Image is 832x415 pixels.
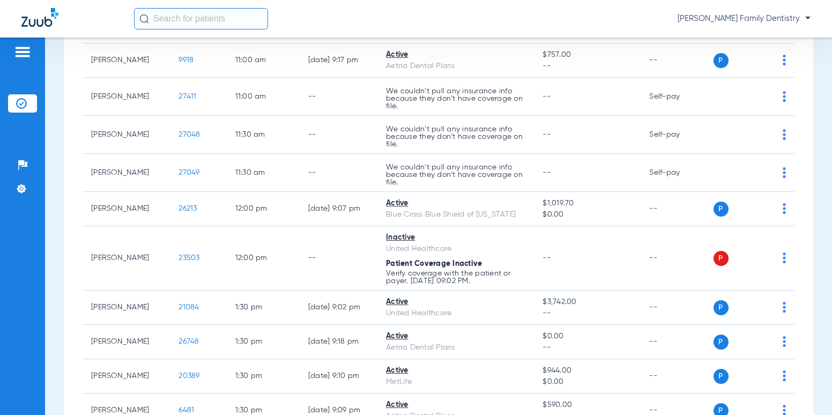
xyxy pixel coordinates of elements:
[543,297,632,308] span: $3,742.00
[783,302,786,313] img: group-dot-blue.svg
[543,131,551,138] span: --
[543,61,632,72] span: --
[543,399,632,411] span: $590.00
[714,251,729,266] span: P
[83,359,170,394] td: [PERSON_NAME]
[641,226,713,291] td: --
[386,232,525,243] div: Inactive
[227,192,300,226] td: 12:00 PM
[227,291,300,325] td: 1:30 PM
[300,116,377,154] td: --
[300,154,377,192] td: --
[83,226,170,291] td: [PERSON_NAME]
[783,55,786,65] img: group-dot-blue.svg
[641,116,713,154] td: Self-pay
[227,78,300,116] td: 11:00 AM
[714,369,729,384] span: P
[783,203,786,214] img: group-dot-blue.svg
[300,291,377,325] td: [DATE] 9:02 PM
[83,154,170,192] td: [PERSON_NAME]
[543,209,632,220] span: $0.00
[641,154,713,192] td: Self-pay
[227,43,300,78] td: 11:00 AM
[641,291,713,325] td: --
[783,91,786,102] img: group-dot-blue.svg
[386,61,525,72] div: Aetna Dental Plans
[179,406,194,414] span: 6481
[134,8,268,29] input: Search for patients
[714,335,729,350] span: P
[83,291,170,325] td: [PERSON_NAME]
[783,370,786,381] img: group-dot-blue.svg
[386,365,525,376] div: Active
[300,325,377,359] td: [DATE] 9:18 PM
[83,325,170,359] td: [PERSON_NAME]
[227,116,300,154] td: 11:30 AM
[300,359,377,394] td: [DATE] 9:10 PM
[543,342,632,353] span: --
[386,49,525,61] div: Active
[14,46,31,58] img: hamburger-icon
[179,169,199,176] span: 27049
[179,131,200,138] span: 27048
[641,78,713,116] td: Self-pay
[227,154,300,192] td: 11:30 AM
[83,116,170,154] td: [PERSON_NAME]
[543,365,632,376] span: $944.00
[386,164,525,186] p: We couldn’t pull any insurance info because they don’t have coverage on file.
[641,43,713,78] td: --
[641,325,713,359] td: --
[386,243,525,255] div: United Healthcare
[543,331,632,342] span: $0.00
[543,49,632,61] span: $757.00
[179,93,196,100] span: 27411
[543,169,551,176] span: --
[83,78,170,116] td: [PERSON_NAME]
[783,167,786,178] img: group-dot-blue.svg
[386,297,525,308] div: Active
[386,376,525,388] div: MetLife
[300,226,377,291] td: --
[386,209,525,220] div: Blue Cross Blue Shield of [US_STATE]
[179,56,194,64] span: 9918
[227,226,300,291] td: 12:00 PM
[179,372,199,380] span: 20389
[641,359,713,394] td: --
[179,205,197,212] span: 26213
[300,43,377,78] td: [DATE] 9:17 PM
[386,270,525,285] p: Verify coverage with the patient or payer. [DATE] 09:02 PM.
[678,13,811,24] span: [PERSON_NAME] Family Dentistry
[386,399,525,411] div: Active
[83,43,170,78] td: [PERSON_NAME]
[543,93,551,100] span: --
[714,53,729,68] span: P
[139,14,149,24] img: Search Icon
[641,192,713,226] td: --
[386,308,525,319] div: United Healthcare
[386,331,525,342] div: Active
[300,78,377,116] td: --
[227,359,300,394] td: 1:30 PM
[386,342,525,353] div: Aetna Dental Plans
[714,202,729,217] span: P
[783,129,786,140] img: group-dot-blue.svg
[543,308,632,319] span: --
[386,87,525,110] p: We couldn’t pull any insurance info because they don’t have coverage on file.
[83,192,170,226] td: [PERSON_NAME]
[543,254,551,262] span: --
[386,125,525,148] p: We couldn’t pull any insurance info because they don’t have coverage on file.
[21,8,58,27] img: Zuub Logo
[227,325,300,359] td: 1:30 PM
[300,192,377,226] td: [DATE] 9:07 PM
[714,300,729,315] span: P
[386,198,525,209] div: Active
[783,336,786,347] img: group-dot-blue.svg
[543,376,632,388] span: $0.00
[783,253,786,263] img: group-dot-blue.svg
[179,254,199,262] span: 23503
[543,198,632,209] span: $1,019.70
[386,260,482,268] span: Patient Coverage Inactive
[179,338,199,345] span: 26748
[179,303,199,311] span: 21084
